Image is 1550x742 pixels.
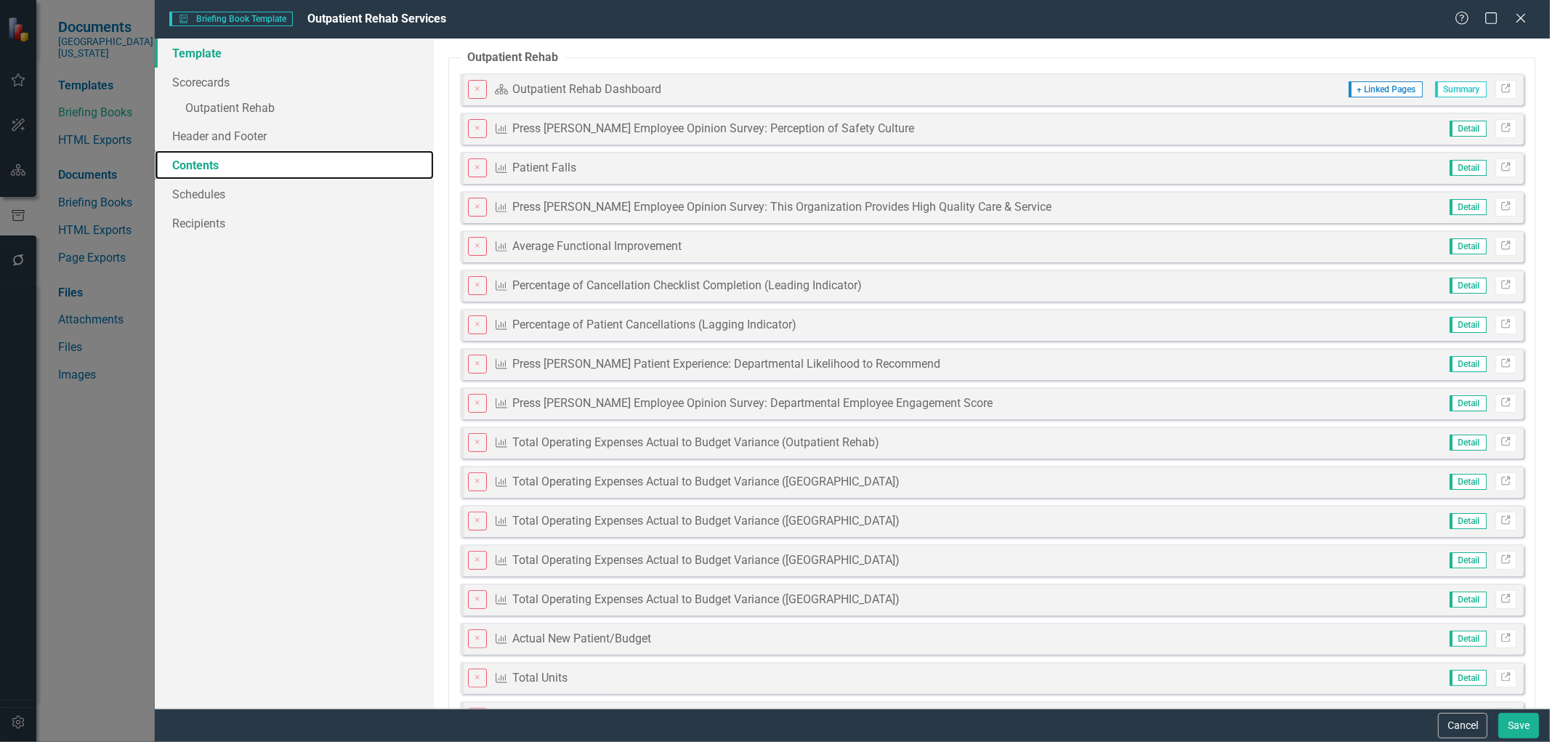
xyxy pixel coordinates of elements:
[155,39,434,68] a: Template
[512,631,651,648] div: Actual New Patient/Budget
[1498,713,1539,738] button: Save
[512,199,1052,216] div: Press [PERSON_NAME] Employee Opinion Survey: This Organization Provides High Quality Care & Service
[512,670,568,687] div: Total Units
[1450,356,1487,372] span: Detail
[1349,81,1423,97] span: + Linked Pages
[155,180,434,209] a: Schedules
[1450,474,1487,490] span: Detail
[1435,81,1487,97] span: Summary
[512,474,900,491] div: Total Operating Expenses Actual to Budget Variance ([GEOGRAPHIC_DATA])
[1450,317,1487,333] span: Detail
[512,121,914,137] div: Press [PERSON_NAME] Employee Opinion Survey: Perception of Safety Culture
[1450,199,1487,215] span: Detail
[512,81,661,98] div: Outpatient Rehab Dashboard
[1450,395,1487,411] span: Detail
[1450,592,1487,608] span: Detail
[1450,670,1487,686] span: Detail
[1450,552,1487,568] span: Detail
[155,97,434,122] a: Outpatient Rehab
[512,513,900,530] div: Total Operating Expenses Actual to Budget Variance ([GEOGRAPHIC_DATA])
[155,121,434,150] a: Header and Footer
[155,150,434,180] a: Contents
[512,278,862,294] div: Percentage of Cancellation Checklist Completion (Leading Indicator)
[1450,513,1487,529] span: Detail
[1450,160,1487,176] span: Detail
[1450,121,1487,137] span: Detail
[512,435,879,451] div: Total Operating Expenses Actual to Budget Variance (Outpatient Rehab)
[1450,435,1487,451] span: Detail
[1450,278,1487,294] span: Detail
[1450,238,1487,254] span: Detail
[512,395,993,412] div: Press [PERSON_NAME] Employee Opinion Survey: Departmental Employee Engagement Score
[512,317,796,334] div: Percentage of Patient Cancellations (Lagging Indicator)
[1438,713,1488,738] button: Cancel
[512,592,900,608] div: Total Operating Expenses Actual to Budget Variance ([GEOGRAPHIC_DATA])
[307,12,446,25] span: Outpatient Rehab Services
[155,209,434,238] a: Recipients
[460,49,565,66] legend: Outpatient Rehab
[512,238,682,255] div: Average Functional Improvement
[155,68,434,97] a: Scorecards
[169,12,292,26] span: Briefing Book Template
[1450,631,1487,647] span: Detail
[512,356,940,373] div: Press [PERSON_NAME] Patient Experience: Departmental Likelihood to Recommend
[512,552,900,569] div: Total Operating Expenses Actual to Budget Variance ([GEOGRAPHIC_DATA])
[512,160,576,177] div: Patient Falls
